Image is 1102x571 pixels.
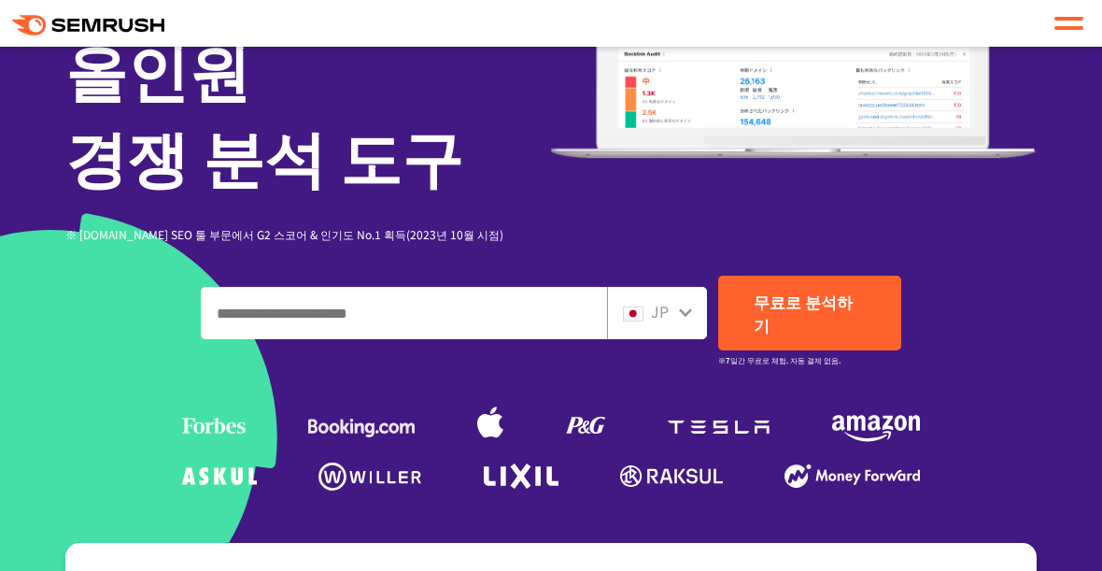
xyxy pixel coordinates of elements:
input: 도메인, 키워드 또는 URL을 입력하세요. [202,288,606,338]
font: 올인원 [65,23,250,113]
font: 경쟁 분석 도구 [65,109,463,199]
font: ※7일간 무료로 체험. 자동 결제 없음. [718,355,841,365]
font: JP [651,300,669,322]
a: 무료로 분석하기 [718,276,901,350]
font: 무료로 분석하기 [754,290,853,336]
font: ※ [DOMAIN_NAME] SEO 툴 부문에서 G2 스코어 & 인기도 No.1 획득(2023년 10월 시점) [65,226,503,242]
